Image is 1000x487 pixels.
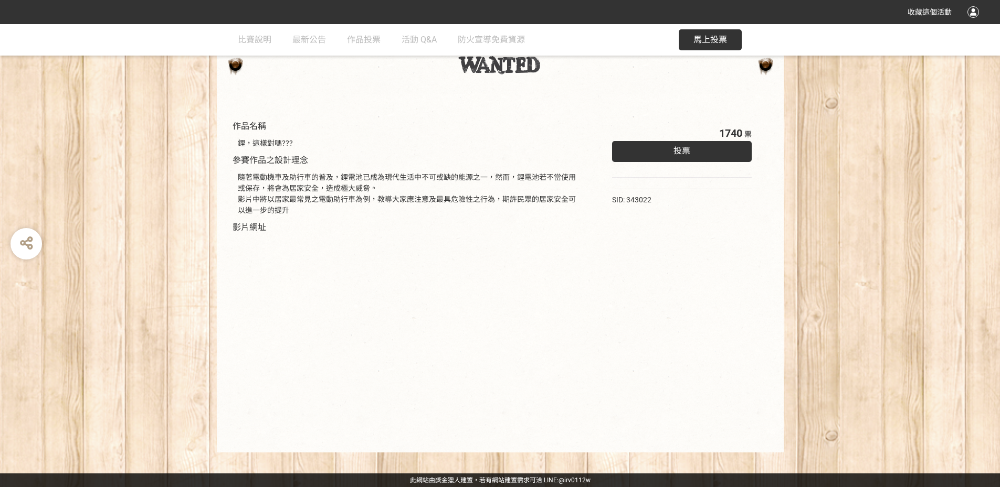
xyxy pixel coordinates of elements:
[233,155,308,165] span: 參賽作品之設計理念
[233,121,266,131] span: 作品名稱
[660,194,712,205] iframe: Facebook Share
[679,29,742,50] button: 馬上投票
[233,222,266,232] span: 影片網址
[410,477,530,484] a: 此網站由獎金獵人建置，若有網站建置需求
[744,130,752,138] span: 票
[673,146,690,156] span: 投票
[347,35,381,45] span: 作品投票
[908,8,952,16] span: 收藏這個活動
[347,24,381,56] a: 作品投票
[238,24,271,56] a: 比賽說明
[612,196,651,204] span: SID: 343022
[238,138,581,149] div: 鋰，這樣對嗎???
[410,477,591,484] span: 可洽 LINE:
[458,35,525,45] span: 防火宣導免費資源
[458,24,525,56] a: 防火宣導免費資源
[292,24,326,56] a: 最新公告
[402,24,437,56] a: 活動 Q&A
[559,477,591,484] a: @irv0112w
[719,127,742,139] span: 1740
[238,172,581,216] div: 隨著電動機車及助行車的普及，鋰電池已成為現代生活中不可或缺的能源之一，然而，鋰電池若不當使用或保存，將會為居家安全，造成極大威脅。 影片中將以居家最常見之電動助行車為例，教導大家應注意及最具危險...
[707,194,865,273] iframe: Line It Share
[693,35,727,45] span: 馬上投票
[292,35,326,45] span: 最新公告
[402,35,437,45] span: 活動 Q&A
[238,239,581,431] iframe: Iframe
[238,35,271,45] span: 比賽說明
